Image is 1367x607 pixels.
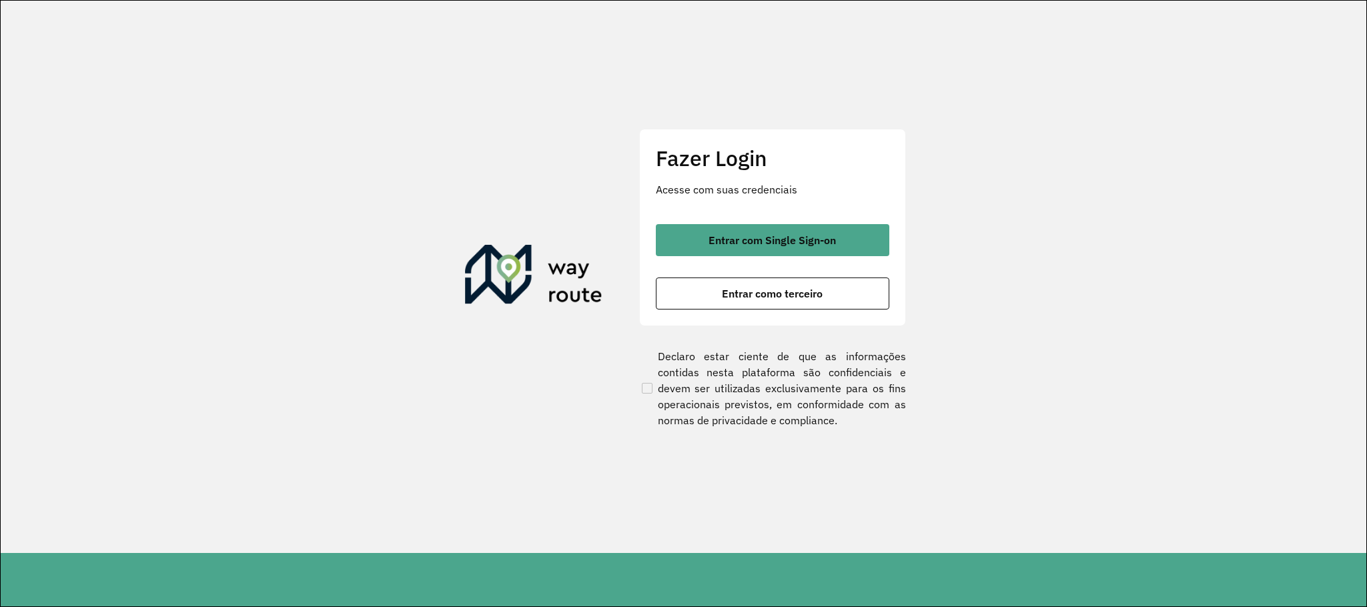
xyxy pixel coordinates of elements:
p: Acesse com suas credenciais [656,181,889,197]
button: button [656,277,889,310]
h2: Fazer Login [656,145,889,171]
span: Entrar com Single Sign-on [709,235,836,245]
img: Roteirizador AmbevTech [465,245,602,309]
span: Entrar como terceiro [722,288,823,299]
label: Declaro estar ciente de que as informações contidas nesta plataforma são confidenciais e devem se... [639,348,906,428]
button: button [656,224,889,256]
